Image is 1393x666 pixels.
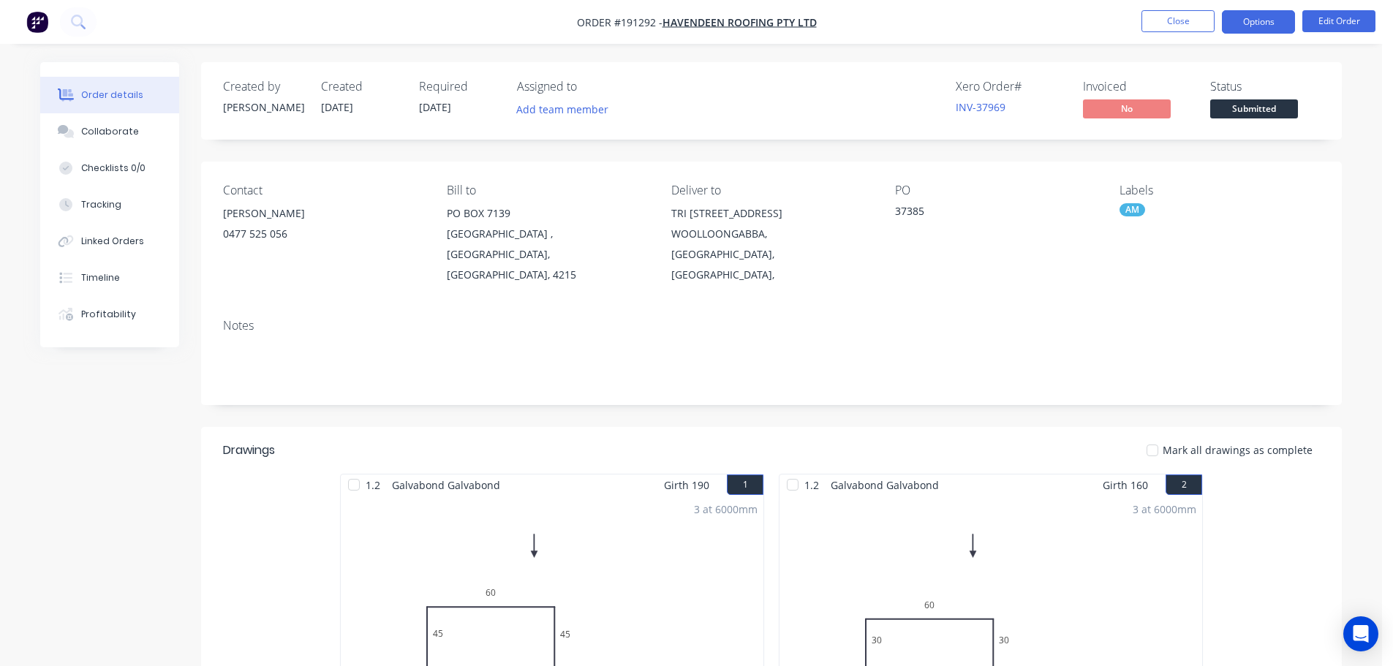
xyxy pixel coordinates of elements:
div: Open Intercom Messenger [1343,616,1378,651]
button: Edit Order [1302,10,1375,32]
div: [PERSON_NAME]0477 525 056 [223,203,423,250]
div: Xero Order # [956,80,1065,94]
button: Linked Orders [40,223,179,260]
div: Tracking [81,198,121,211]
div: Notes [223,319,1320,333]
div: Linked Orders [81,235,144,248]
span: Order #191292 - [577,15,662,29]
div: WOOLLOONGABBA, [GEOGRAPHIC_DATA], [GEOGRAPHIC_DATA], [671,224,872,285]
button: 2 [1166,474,1202,495]
button: Add team member [509,99,616,119]
div: Order details [81,88,143,102]
a: Havendeen Roofing Pty Ltd [662,15,817,29]
div: 3 at 6000mm [1133,502,1196,517]
div: Deliver to [671,183,872,197]
div: PO BOX 7139[GEOGRAPHIC_DATA] , [GEOGRAPHIC_DATA], [GEOGRAPHIC_DATA], 4215 [447,203,647,285]
div: TRI [STREET_ADDRESS]WOOLLOONGABBA, [GEOGRAPHIC_DATA], [GEOGRAPHIC_DATA], [671,203,872,285]
button: Tracking [40,186,179,223]
div: Invoiced [1083,80,1193,94]
div: PO BOX 7139 [447,203,647,224]
img: Factory [26,11,48,33]
div: Drawings [223,442,275,459]
div: [PERSON_NAME] [223,203,423,224]
div: Checklists 0/0 [81,162,146,175]
div: Bill to [447,183,647,197]
div: 37385 [895,203,1078,224]
div: Labels [1120,183,1320,197]
button: Timeline [40,260,179,296]
span: Girth 190 [664,474,709,496]
div: Timeline [81,271,120,284]
span: 1.2 [799,474,825,496]
a: INV-37969 [956,100,1005,114]
span: [DATE] [419,100,451,114]
div: Status [1210,80,1320,94]
div: Collaborate [81,125,139,138]
div: Assigned to [517,80,663,94]
span: 1.2 [360,474,386,496]
div: TRI [STREET_ADDRESS] [671,203,872,224]
button: Order details [40,77,179,113]
div: 0477 525 056 [223,224,423,244]
button: Close [1141,10,1215,32]
div: 3 at 6000mm [694,502,758,517]
div: Created by [223,80,303,94]
div: Profitability [81,308,136,321]
div: [PERSON_NAME] [223,99,303,115]
div: [GEOGRAPHIC_DATA] , [GEOGRAPHIC_DATA], [GEOGRAPHIC_DATA], 4215 [447,224,647,285]
span: Galvabond Galvabond [386,474,506,496]
span: Girth 160 [1103,474,1148,496]
button: Options [1222,10,1295,34]
button: Add team member [517,99,616,119]
button: Submitted [1210,99,1298,121]
div: PO [895,183,1095,197]
button: Profitability [40,296,179,333]
span: No [1083,99,1171,118]
span: [DATE] [321,100,353,114]
div: AM [1120,203,1145,216]
div: Contact [223,183,423,197]
div: Created [321,80,401,94]
div: Required [419,80,499,94]
button: Collaborate [40,113,179,150]
button: Checklists 0/0 [40,150,179,186]
span: Mark all drawings as complete [1163,442,1313,458]
span: Galvabond Galvabond [825,474,945,496]
button: 1 [727,474,763,495]
span: Submitted [1210,99,1298,118]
